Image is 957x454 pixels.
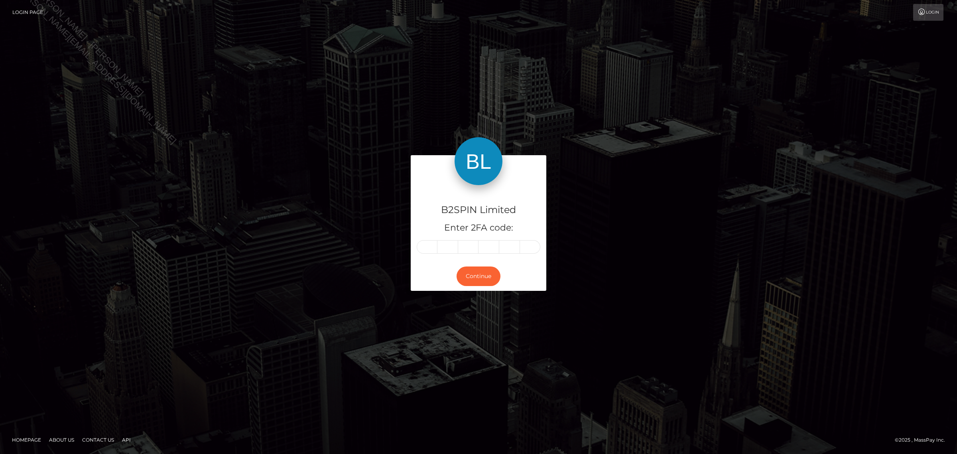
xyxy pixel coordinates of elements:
a: API [119,434,134,446]
a: Homepage [9,434,44,446]
a: Login [913,4,943,21]
a: About Us [46,434,77,446]
img: B2SPIN Limited [455,137,502,185]
a: Login Page [12,4,43,21]
h4: B2SPIN Limited [417,203,540,217]
button: Continue [457,266,500,286]
h5: Enter 2FA code: [417,222,540,234]
div: © 2025 , MassPay Inc. [895,436,951,444]
a: Contact Us [79,434,117,446]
